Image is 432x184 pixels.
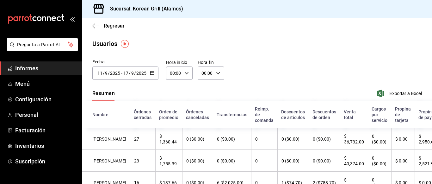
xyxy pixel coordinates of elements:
font: Inventarios [15,143,44,149]
font: Informes [15,65,38,72]
font: 0 ($0.00) [313,158,331,163]
font: Resumen [92,90,115,96]
font: Órdenes canceladas [186,110,209,120]
a: Pregunta a Parrot AI [4,46,78,53]
font: / [129,71,131,76]
font: 0 ($0.00) [186,136,204,142]
font: $ [159,134,162,139]
font: Cargos por servicio [372,107,387,123]
font: 40,374.00 [344,161,364,166]
img: Marcador de información sobre herramientas [121,40,129,48]
font: / [108,71,110,76]
font: 0 ($0.00) [217,158,235,163]
font: 0 [255,158,258,163]
font: $ [395,158,398,163]
font: 0 ($0.00) [313,136,331,142]
font: $ [419,155,421,161]
font: Menú [15,80,30,87]
font: Venta total [344,110,356,120]
font: Fecha [92,59,105,64]
font: $ [159,155,162,161]
input: Día [123,71,129,76]
font: Orden de promedio [159,110,178,120]
font: Pregunta a Parrot AI [17,42,60,47]
font: 0 ($0.00) [186,158,204,163]
font: Descuentos de artículos [281,110,305,120]
font: [PERSON_NAME] [92,158,126,163]
font: Hora fin [198,60,214,65]
font: Regresar [104,23,125,29]
input: Día [97,71,103,76]
input: Año [110,71,120,76]
font: 1,360.44 [159,139,177,144]
font: / [103,71,105,76]
font: Transferencias [217,112,247,117]
font: $ [344,177,347,182]
font: / [134,71,136,76]
font: Exportar a Excel [389,91,422,96]
div: pestañas de navegación [92,90,115,101]
button: Regresar [92,23,125,29]
font: Suscripción [15,158,45,165]
font: [PERSON_NAME] [92,136,126,142]
font: $ [419,134,421,139]
button: Exportar a Excel [379,90,422,97]
input: Mes [105,71,108,76]
font: 0 ($0.00) [217,136,235,142]
font: Hora inicio [166,60,187,65]
font: - [121,71,122,76]
font: 27 [134,136,139,142]
font: Nombre [92,112,108,117]
font: Personal [15,111,38,118]
font: 0 ($0.00) [281,158,299,163]
font: 0 ($0.00) [372,134,386,145]
font: 0 [255,136,258,142]
button: Pregunta a Parrot AI [7,38,78,51]
button: abrir_cajón_menú [70,16,75,22]
font: Usuarios [92,40,117,48]
font: Facturación [15,127,46,134]
font: Reimp. de comanda [255,107,274,123]
font: Sucursal: Korean Grill (Álamos) [110,6,183,12]
font: Propina de tarjeta [395,107,411,123]
input: Mes [131,71,134,76]
font: 36,732.00 [344,139,364,144]
font: 0 ($0.00) [372,155,386,166]
font: 0.00 [399,158,408,163]
font: 0 ($0.00) [281,136,299,142]
font: 0.00 [399,136,408,142]
font: $ [344,134,347,139]
font: Descuentos de orden [312,110,336,120]
font: Configuración [15,96,52,103]
font: 1,755.39 [159,161,177,166]
font: 23 [134,158,139,163]
font: Órdenes cerradas [134,110,151,120]
font: $ [344,155,347,161]
input: Año [136,71,147,76]
font: $ [395,136,398,142]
